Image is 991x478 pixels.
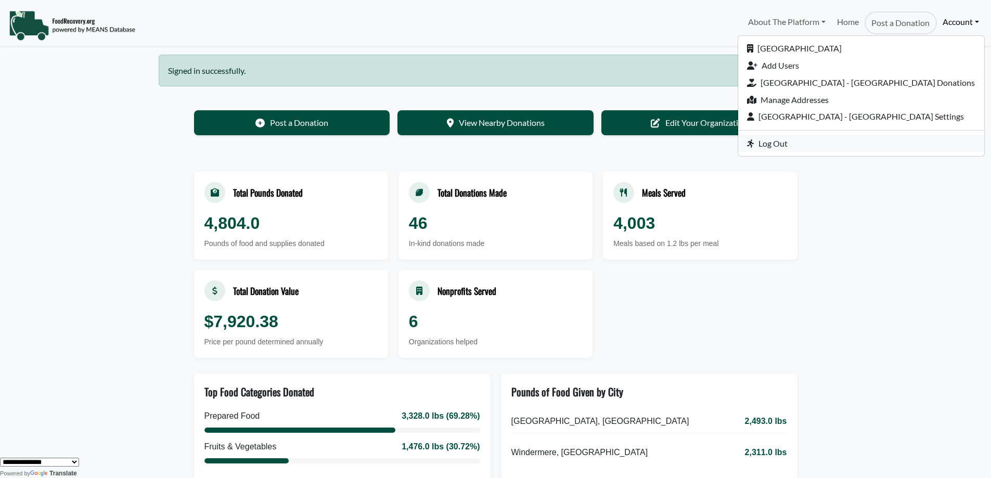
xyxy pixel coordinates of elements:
div: Pounds of food and supplies donated [204,238,378,249]
a: About The Platform [742,11,831,32]
div: Prepared Food [204,410,260,422]
div: Signed in successfully. [159,55,833,86]
div: 4,003 [613,211,787,236]
div: 4,804.0 [204,211,378,236]
div: Organizations helped [409,337,582,347]
div: Meals based on 1.2 lbs per meal [613,238,787,249]
div: Total Donation Value [233,284,299,298]
div: Total Donations Made [437,186,507,199]
div: Nonprofits Served [437,284,496,298]
span: 2,493.0 lbs [745,415,787,428]
div: 46 [409,211,582,236]
div: 1,476.0 lbs (30.72%) [402,441,480,453]
img: Google Translate [30,470,49,477]
a: Edit Your Organization [601,110,797,135]
a: Translate [30,470,77,477]
a: Manage Addresses [738,91,984,108]
a: Account [937,11,985,32]
span: [GEOGRAPHIC_DATA], [GEOGRAPHIC_DATA] [511,415,689,428]
div: Top Food Categories Donated [204,384,314,399]
span: Windermere, [GEOGRAPHIC_DATA] [511,446,648,459]
a: [GEOGRAPHIC_DATA] - [GEOGRAPHIC_DATA] Settings [738,108,984,125]
div: 6 [409,309,582,334]
img: NavigationLogo_FoodRecovery-91c16205cd0af1ed486a0f1a7774a6544ea792ac00100771e7dd3ec7c0e58e41.png [9,10,135,41]
div: Total Pounds Donated [233,186,303,199]
a: Post a Donation [865,11,936,34]
a: [GEOGRAPHIC_DATA] - [GEOGRAPHIC_DATA] Donations [738,74,984,91]
span: 2,311.0 lbs [745,446,787,459]
div: Meals Served [642,186,686,199]
div: $7,920.38 [204,309,378,334]
div: Fruits & Vegetables [204,441,277,453]
div: Pounds of Food Given by City [511,384,623,399]
a: [GEOGRAPHIC_DATA] [738,40,984,57]
a: Home [831,11,865,34]
a: Log Out [738,135,984,152]
div: Price per pound determined annually [204,337,378,347]
a: Post a Donation [194,110,390,135]
a: Add Users [738,57,984,74]
a: View Nearby Donations [397,110,594,135]
div: 3,328.0 lbs (69.28%) [402,410,480,422]
div: In-kind donations made [409,238,582,249]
